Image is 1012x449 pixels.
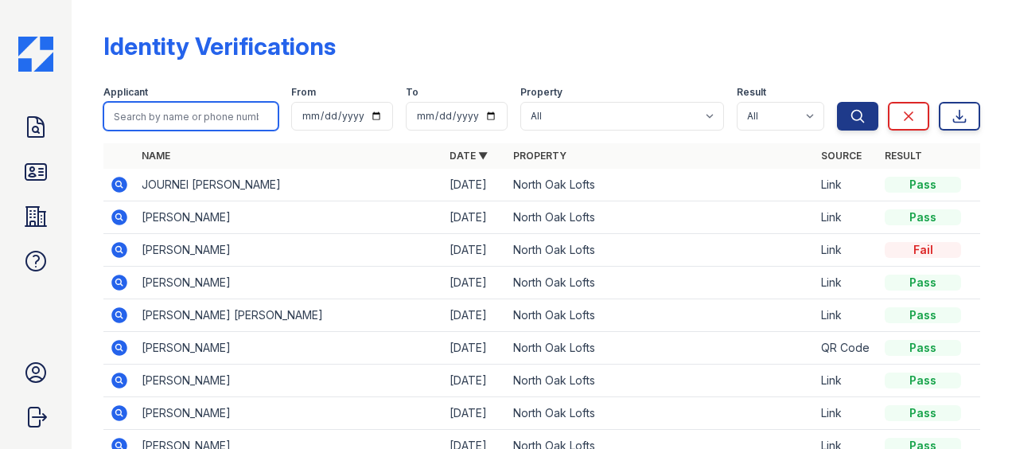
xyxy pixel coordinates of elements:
div: Pass [885,209,961,225]
td: [DATE] [443,332,507,365]
td: Link [815,397,878,430]
td: North Oak Lofts [507,299,815,332]
td: North Oak Lofts [507,332,815,365]
img: CE_Icon_Blue-c292c112584629df590d857e76928e9f676e5b41ef8f769ba2f05ee15b207248.png [18,37,53,72]
a: Source [821,150,862,162]
td: [DATE] [443,365,507,397]
div: Pass [885,340,961,356]
td: [PERSON_NAME] [135,201,443,234]
td: [DATE] [443,267,507,299]
a: Property [513,150,566,162]
td: Link [815,234,878,267]
div: Pass [885,275,961,291]
td: North Oak Lofts [507,397,815,430]
td: [DATE] [443,169,507,201]
td: Link [815,169,878,201]
a: Date ▼ [450,150,488,162]
td: Link [815,201,878,234]
td: North Oak Lofts [507,169,815,201]
td: North Oak Lofts [507,234,815,267]
label: To [406,86,418,99]
label: Result [737,86,766,99]
td: [PERSON_NAME] [135,267,443,299]
td: [DATE] [443,201,507,234]
td: [PERSON_NAME] [135,332,443,365]
a: Result [885,150,922,162]
div: Pass [885,177,961,193]
td: JOURNEI [PERSON_NAME] [135,169,443,201]
label: Applicant [103,86,148,99]
label: From [291,86,316,99]
td: Link [815,267,878,299]
td: North Oak Lofts [507,201,815,234]
td: [DATE] [443,299,507,332]
td: North Oak Lofts [507,365,815,397]
td: [PERSON_NAME] [135,234,443,267]
td: Link [815,299,878,332]
div: Pass [885,405,961,421]
td: Link [815,365,878,397]
td: [PERSON_NAME] [135,397,443,430]
td: North Oak Lofts [507,267,815,299]
label: Property [520,86,562,99]
div: Pass [885,307,961,323]
td: QR Code [815,332,878,365]
div: Fail [885,242,961,258]
td: [PERSON_NAME] [135,365,443,397]
a: Name [142,150,170,162]
td: [DATE] [443,234,507,267]
input: Search by name or phone number [103,102,278,131]
div: Identity Verifications [103,32,336,61]
td: [PERSON_NAME] [PERSON_NAME] [135,299,443,332]
div: Pass [885,373,961,388]
td: [DATE] [443,397,507,430]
